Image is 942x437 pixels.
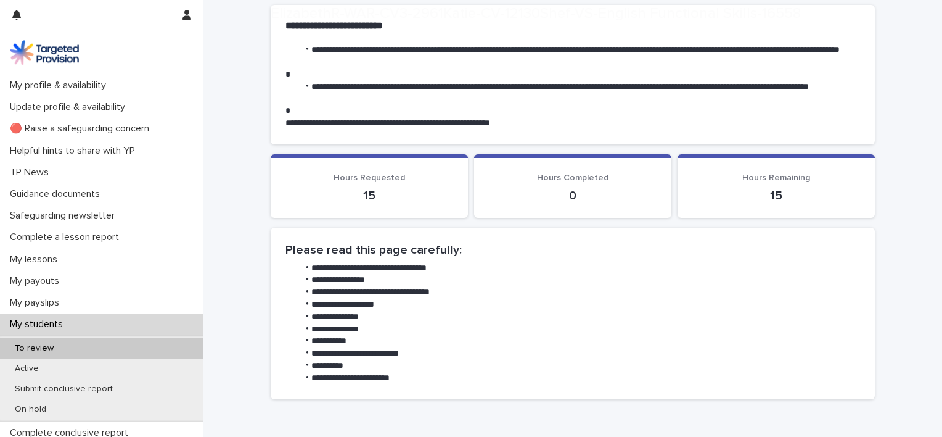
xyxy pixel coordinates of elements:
span: Hours Requested [334,173,405,182]
p: Helpful hints to share with YP [5,145,145,157]
p: TP News [5,167,59,178]
p: My lessons [5,254,67,265]
p: 🔴 Raise a safeguarding concern [5,123,159,135]
img: M5nRWzHhSzIhMunXDL62 [10,40,79,65]
p: Submit conclusive report [5,384,123,394]
p: My profile & availability [5,80,116,91]
p: 15 [285,188,453,203]
p: 15 [692,188,860,203]
p: My students [5,318,73,330]
p: My payouts [5,275,69,287]
p: My payslips [5,297,69,309]
span: Hours Completed [537,173,608,182]
p: To review [5,343,63,354]
p: Active [5,364,49,374]
p: Update profile & availability [5,101,135,113]
p: Guidance documents [5,188,110,200]
p: 0 [489,188,657,203]
p: On hold [5,404,56,415]
h2: ElizabethR-WAR-CV3-2961Katie-CV-12130Shef-VS-English Functional Skills-16558 [271,5,801,23]
h2: Please read this page carefully: [285,243,860,257]
p: Safeguarding newsletter [5,210,125,222]
span: Hours Remaining [742,173,810,182]
p: Complete a lesson report [5,231,129,243]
